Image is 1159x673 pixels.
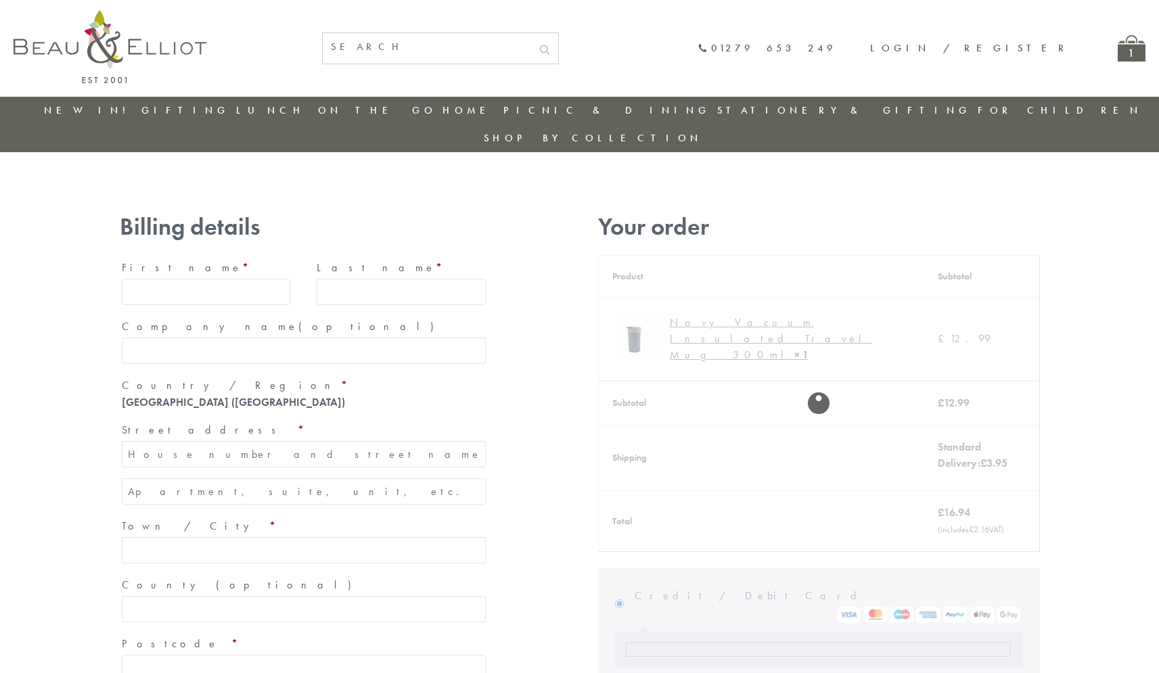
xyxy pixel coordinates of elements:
[122,375,486,396] label: Country / Region
[870,41,1070,55] a: Login / Register
[122,419,486,441] label: Street address
[717,103,971,117] a: Stationery & Gifting
[122,515,486,537] label: Town / City
[1118,35,1145,62] a: 1
[141,103,229,117] a: Gifting
[122,441,486,467] input: House number and street name
[122,316,486,338] label: Company name
[122,257,291,279] label: First name
[122,633,486,655] label: Postcode
[14,10,206,83] img: logo
[122,574,486,596] label: County
[120,213,488,241] h3: Billing details
[598,213,1040,241] h3: Your order
[236,103,436,117] a: Lunch On The Go
[44,103,135,117] a: New in!
[122,395,345,409] strong: [GEOGRAPHIC_DATA] ([GEOGRAPHIC_DATA])
[323,33,531,61] input: SEARCH
[442,103,497,117] a: Home
[216,578,359,592] span: (optional)
[978,103,1142,117] a: For Children
[698,43,836,54] a: 01279 653 249
[484,131,702,145] a: Shop by collection
[317,257,486,279] label: Last name
[503,103,710,117] a: Picnic & Dining
[298,319,442,333] span: (optional)
[122,478,486,505] input: Apartment, suite, unit, etc. (optional)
